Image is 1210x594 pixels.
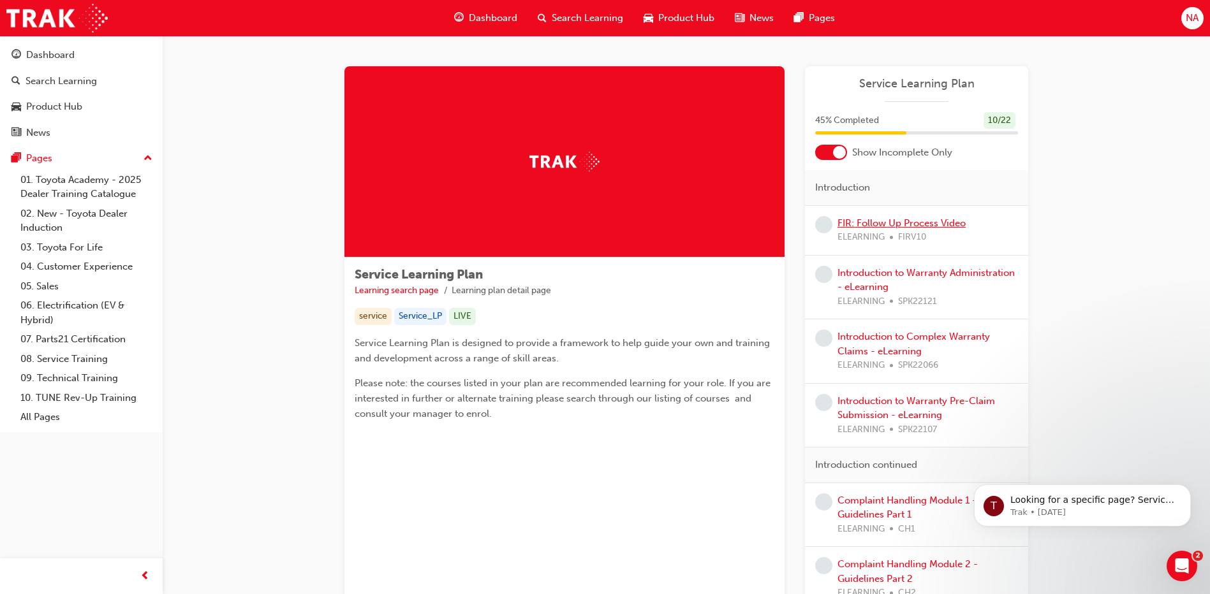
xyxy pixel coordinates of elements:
[815,330,832,347] span: learningRecordVerb_NONE-icon
[355,267,483,282] span: Service Learning Plan
[355,337,772,364] span: Service Learning Plan is designed to provide a framework to help guide your own and training and ...
[809,11,835,25] span: Pages
[355,377,773,419] span: Please note: the courses listed in your plan are recommended learning for your role. If you are i...
[355,308,392,325] div: service
[355,285,439,296] a: Learning search page
[658,11,714,25] span: Product Hub
[5,95,158,119] a: Product Hub
[815,113,879,128] span: 45 % Completed
[15,257,158,277] a: 04. Customer Experience
[15,238,158,257] a: 03. Toyota For Life
[735,10,744,26] span: news-icon
[815,493,832,511] span: learningRecordVerb_NONE-icon
[837,495,977,521] a: Complaint Handling Module 1 - Guidelines Part 1
[55,91,219,113] span: Looking for a specific page? Service, Service Advisor
[815,216,832,233] span: learningRecordVerb_NONE-icon
[15,170,158,204] a: 01. Toyota Academy - 2025 Dealer Training Catalogue
[6,4,108,33] img: Trak
[15,204,158,238] a: 02. New - Toyota Dealer Induction
[11,153,21,164] span: pages-icon
[815,180,870,195] span: Introduction
[815,266,832,283] span: learningRecordVerb_NONE-icon
[955,404,1210,547] iframe: Intercom notifications message
[725,5,784,31] a: news-iconNews
[5,147,158,170] button: Pages
[815,76,1018,91] a: Service Learning Plan
[852,145,952,160] span: Show Incomplete Only
[144,150,152,167] span: up-icon
[1186,11,1199,25] span: NA
[749,11,774,25] span: News
[26,48,75,62] div: Dashboard
[26,126,50,140] div: News
[452,284,551,298] li: Learning plan detail page
[15,388,158,408] a: 10. TUNE Rev-Up Training
[11,76,20,87] span: search-icon
[5,121,158,145] a: News
[15,296,158,330] a: 06. Electrification (EV & Hybrid)
[469,11,517,25] span: Dashboard
[454,10,464,26] span: guage-icon
[837,294,885,309] span: ELEARNING
[528,5,633,31] a: search-iconSearch Learning
[394,308,446,325] div: Service_LP
[5,41,158,147] button: DashboardSearch LearningProduct HubNews
[26,151,52,166] div: Pages
[11,127,21,139] span: news-icon
[529,152,600,171] img: Trak
[19,80,236,122] div: message notification from Trak, 1w ago. Looking for a specific page? Service, Service Advisor
[26,74,97,89] div: Search Learning
[898,358,938,373] span: SPK22066
[837,522,885,537] span: ELEARNING
[644,10,653,26] span: car-icon
[444,5,528,31] a: guage-iconDashboard
[5,69,158,93] a: Search Learning
[552,11,623,25] span: Search Learning
[837,558,978,584] a: Complaint Handling Module 2 - Guidelines Part 2
[15,277,158,296] a: 05. Sales
[837,217,966,229] a: FIR: Follow Up Process Video
[1181,7,1204,29] button: NA
[11,50,21,61] span: guage-icon
[837,331,990,357] a: Introduction to Complex Warranty Claims - eLearning
[837,267,1015,293] a: Introduction to Warranty Administration - eLearning
[784,5,845,31] a: pages-iconPages
[29,92,49,112] div: Profile image for Trak
[815,557,832,574] span: learningRecordVerb_NONE-icon
[26,99,82,114] div: Product Hub
[984,112,1015,129] div: 10 / 22
[837,423,885,437] span: ELEARNING
[837,230,885,245] span: ELEARNING
[837,395,995,421] a: Introduction to Warranty Pre-Claim Submission - eLearning
[898,423,937,437] span: SPK22107
[1167,551,1197,581] iframe: Intercom live chat
[898,522,915,537] span: CH1
[15,407,158,427] a: All Pages
[15,330,158,349] a: 07. Parts21 Certification
[55,103,220,114] p: Message from Trak, sent 1w ago
[11,101,21,113] span: car-icon
[837,358,885,373] span: ELEARNING
[15,349,158,369] a: 08. Service Training
[633,5,725,31] a: car-iconProduct Hub
[898,230,926,245] span: FIRV10
[1193,551,1203,561] span: 2
[815,458,917,472] span: Introduction continued
[15,368,158,388] a: 09. Technical Training
[898,294,937,309] span: SPK22121
[815,394,832,411] span: learningRecordVerb_NONE-icon
[449,308,476,325] div: LIVE
[538,10,547,26] span: search-icon
[794,10,804,26] span: pages-icon
[140,569,150,584] span: prev-icon
[5,43,158,67] a: Dashboard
